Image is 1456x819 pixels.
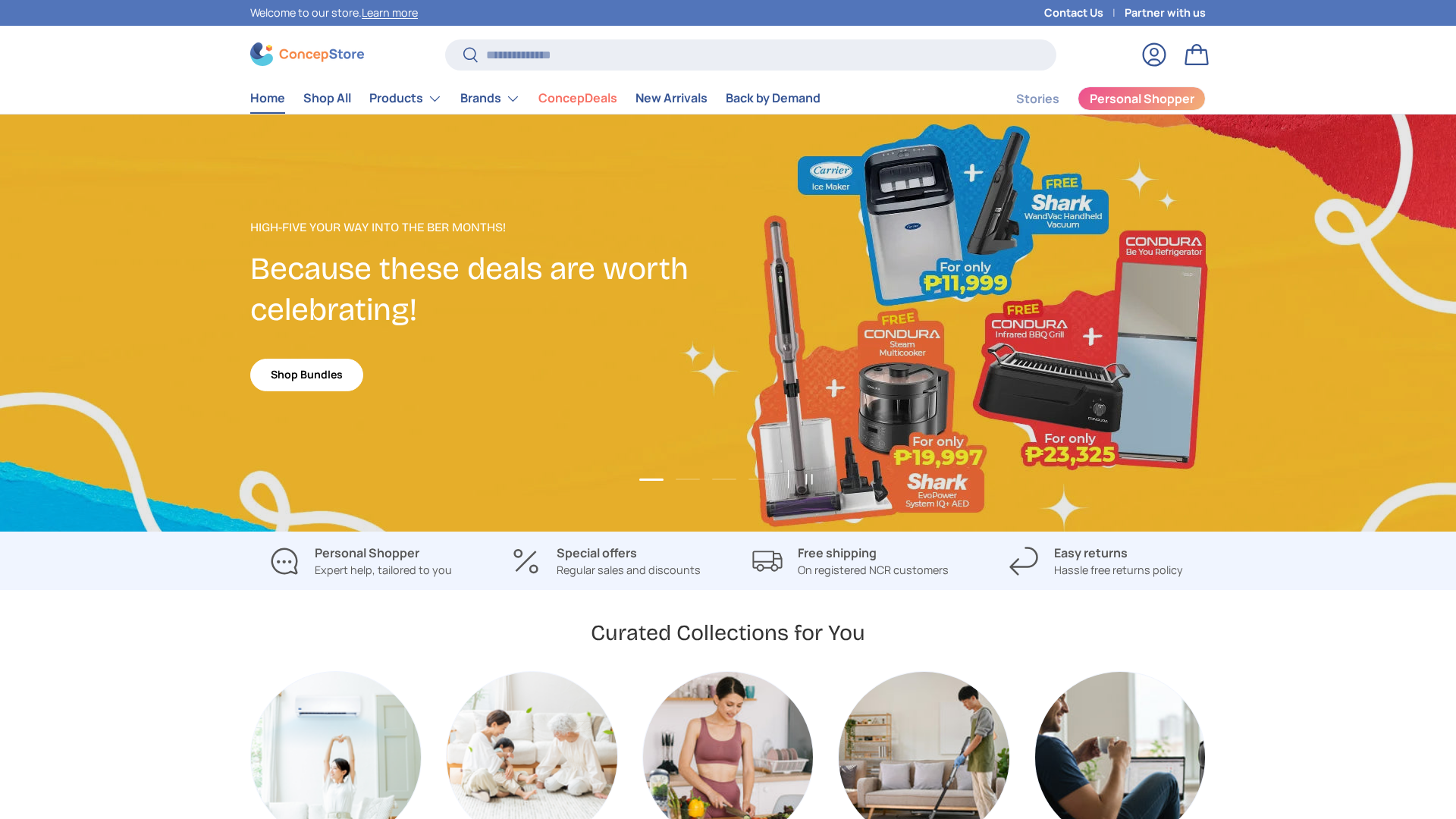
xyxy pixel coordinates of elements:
[798,562,949,579] p: On registered NCR customers
[495,544,716,579] a: Special offers Regular sales and discounts
[369,83,442,114] a: Products
[250,5,418,21] p: Welcome to our store.
[250,218,728,237] p: High-Five Your Way Into the Ber Months!
[250,249,728,331] h2: Because these deals are worth celebrating!
[1125,5,1206,21] a: Partner with us
[1078,86,1206,111] a: Personal Shopper
[798,544,877,561] strong: Free shipping
[250,359,363,391] a: Shop Bundles
[303,83,351,113] a: Shop All
[250,83,821,114] nav: Primary
[250,83,285,113] a: Home
[1090,93,1194,105] span: Personal Shopper
[557,544,637,561] strong: Special offers
[360,83,451,114] summary: Products
[557,562,701,579] p: Regular sales and discounts
[740,544,961,579] a: Free shipping On registered NCR customers
[362,5,418,20] a: Learn more
[980,83,1206,114] nav: Secondary
[538,83,617,113] a: ConcepDeals
[460,83,520,114] a: Brands
[591,619,865,647] h2: Curated Collections for You
[1044,5,1125,21] a: Contact Us
[250,544,471,579] a: Personal Shopper Expert help, tailored to you
[315,544,419,561] strong: Personal Shopper
[726,83,821,113] a: Back by Demand
[1016,84,1059,114] a: Stories
[250,42,364,66] img: ConcepStore
[451,83,529,114] summary: Brands
[1054,562,1183,579] p: Hassle free returns policy
[315,562,452,579] p: Expert help, tailored to you
[635,83,708,113] a: New Arrivals
[985,544,1206,579] a: Easy returns Hassle free returns policy
[1054,544,1128,561] strong: Easy returns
